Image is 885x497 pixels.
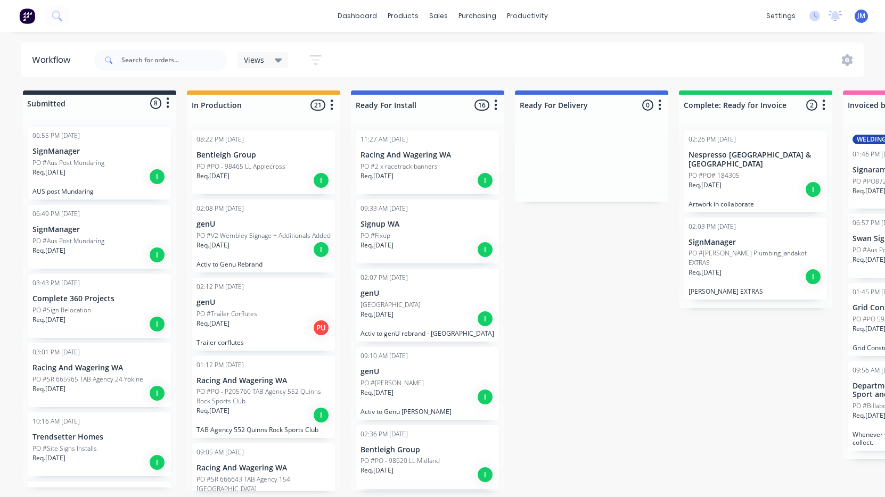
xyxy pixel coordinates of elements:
[761,8,801,24] div: settings
[196,319,230,328] p: Req. [DATE]
[149,316,166,333] div: I
[149,454,166,471] div: I
[360,151,495,160] p: Racing And Wagering WA
[360,204,408,213] div: 09:33 AM [DATE]
[196,360,244,370] div: 01:12 PM [DATE]
[32,54,76,67] div: Workflow
[28,412,171,476] div: 10:16 AM [DATE]Trendsetter HomesPO #Site Signs InstallsReq.[DATE]I
[196,376,331,385] p: Racing And Wagering WA
[477,172,494,189] div: I
[32,347,80,357] div: 03:01 PM [DATE]
[121,49,227,71] input: Search for orders...
[32,147,167,156] p: SignManager
[196,135,244,144] div: 08:22 PM [DATE]
[32,236,104,246] p: PO #Aus Post Mundaring
[689,200,823,208] p: Artwork in collaborate
[689,135,736,144] div: 02:26 PM [DATE]
[149,168,166,185] div: I
[356,269,499,342] div: 02:07 PM [DATE]genU[GEOGRAPHIC_DATA]Req.[DATE]IActiv to genU rebrand - [GEOGRAPHIC_DATA]
[805,181,822,198] div: I
[28,127,171,200] div: 06:55 PM [DATE]SignManagerPO #Aus Post MundaringReq.[DATE]IAUS post Mundaring
[192,356,335,438] div: 01:12 PM [DATE]Racing And Wagering WAPO #PO - P205760 TAB Agency 552 Quinns Rock Sports ClubReq.[...
[360,310,394,319] p: Req. [DATE]
[196,426,331,434] p: TAB Agency 552 Quinns Rock Sports Club
[313,319,330,336] div: PU
[360,289,495,298] p: genU
[360,367,495,376] p: genU
[684,218,827,300] div: 02:03 PM [DATE]SignManagerPO #[PERSON_NAME] Plumbing Jandakot EXTRASReq.[DATE]I[PERSON_NAME] EXTRAS
[28,274,171,338] div: 03:43 PM [DATE]Complete 360 ProjectsPO #Sign RelocationReq.[DATE]I
[313,172,330,189] div: I
[689,248,823,268] p: PO #[PERSON_NAME] Plumbing Jandakot EXTRAS
[196,338,331,346] p: Trailer corflutes
[477,388,494,405] div: I
[32,444,97,453] p: PO #Site Signs Installs
[196,309,257,319] p: PO #Trailer Corflutes
[356,130,499,194] div: 11:27 AM [DATE]Racing And Wagering WAPO #2 x racetrack bannersReq.[DATE]I
[196,298,331,307] p: genU
[360,300,421,310] p: [GEOGRAPHIC_DATA]
[28,205,171,269] div: 06:49 PM [DATE]SignManagerPO #Aus Post MundaringReq.[DATE]I
[196,475,331,494] p: PO #SR 666643 TAB Agency 154 [GEOGRAPHIC_DATA]
[684,130,827,212] div: 02:26 PM [DATE]Nespresso [GEOGRAPHIC_DATA] & [GEOGRAPHIC_DATA]PO #PO# 184305Req.[DATE]IArtwork in...
[244,54,264,65] span: Views
[356,347,499,420] div: 09:10 AM [DATE]genUPO #[PERSON_NAME]Req.[DATE]IActiv to Genu [PERSON_NAME]
[32,158,104,168] p: PO #Aus Post Mundaring
[32,315,65,325] p: Req. [DATE]
[689,151,823,169] p: Nespresso [GEOGRAPHIC_DATA] & [GEOGRAPHIC_DATA]
[32,246,65,255] p: Req. [DATE]
[356,200,499,263] div: 09:33 AM [DATE]Signup WAPO #FixupReq.[DATE]I
[360,445,495,454] p: Bentleigh Group
[149,385,166,402] div: I
[313,407,330,424] div: I
[196,204,244,213] div: 02:08 PM [DATE]
[477,241,494,258] div: I
[477,310,494,327] div: I
[32,375,143,384] p: PO #SR 665965 TAB Agency 24 Yokine
[857,11,865,21] span: JM
[689,222,736,231] div: 02:03 PM [DATE]
[477,466,494,483] div: I
[196,448,244,457] div: 09:05 AM [DATE]
[689,287,823,295] p: [PERSON_NAME] EXTRAS
[689,180,722,190] p: Req. [DATE]
[360,135,408,144] div: 11:27 AM [DATE]
[192,278,335,351] div: 02:12 PM [DATE]genUPO #Trailer CorflutesReq.[DATE]PUTrailer corflutes
[32,278,80,288] div: 03:43 PM [DATE]
[32,225,167,234] p: SignManager
[32,384,65,394] p: Req. [DATE]
[32,305,91,315] p: PO #Sign Relocation
[360,171,394,181] p: Req. [DATE]
[192,130,335,194] div: 08:22 PM [DATE]Bentleigh GroupPO #PO - 98465 LL ApplecrossReq.[DATE]I
[356,425,499,489] div: 02:36 PM [DATE]Bentleigh GroupPO #PO - 98620 LL MidlandReq.[DATE]I
[502,8,553,24] div: productivity
[360,388,394,397] p: Req. [DATE]
[689,171,740,180] p: PO #PO# 184305
[196,171,230,181] p: Req. [DATE]
[32,453,65,463] p: Req. [DATE]
[196,282,244,292] div: 02:12 PM [DATE]
[360,273,408,283] div: 02:07 PM [DATE]
[360,231,390,241] p: PO #Fixup
[196,241,230,250] p: Req. [DATE]
[32,363,167,372] p: Racing And Wagering WA
[196,231,331,241] p: PO #V2 Wembley Signage + Additionals Added
[313,241,330,258] div: I
[32,417,80,426] div: 10:16 AM [DATE]
[360,162,438,171] p: PO #2 x racetrack banners
[32,486,80,495] div: 07:37 PM [DATE]
[32,209,80,219] div: 06:49 PM [DATE]
[424,8,453,24] div: sales
[360,466,394,475] p: Req. [DATE]
[196,387,331,406] p: PO #PO - P205760 TAB Agency 552 Quinns Rock Sports Club
[382,8,424,24] div: products
[360,378,424,388] p: PO #[PERSON_NAME]
[360,241,394,250] p: Req. [DATE]
[196,151,331,160] p: Bentleigh Group
[689,238,823,247] p: SignManager
[453,8,502,24] div: purchasing
[149,246,166,263] div: I
[196,406,230,416] p: Req. [DATE]
[332,8,382,24] a: dashboard
[28,343,171,407] div: 03:01 PM [DATE]Racing And Wagering WAPO #SR 665965 TAB Agency 24 YokineReq.[DATE]I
